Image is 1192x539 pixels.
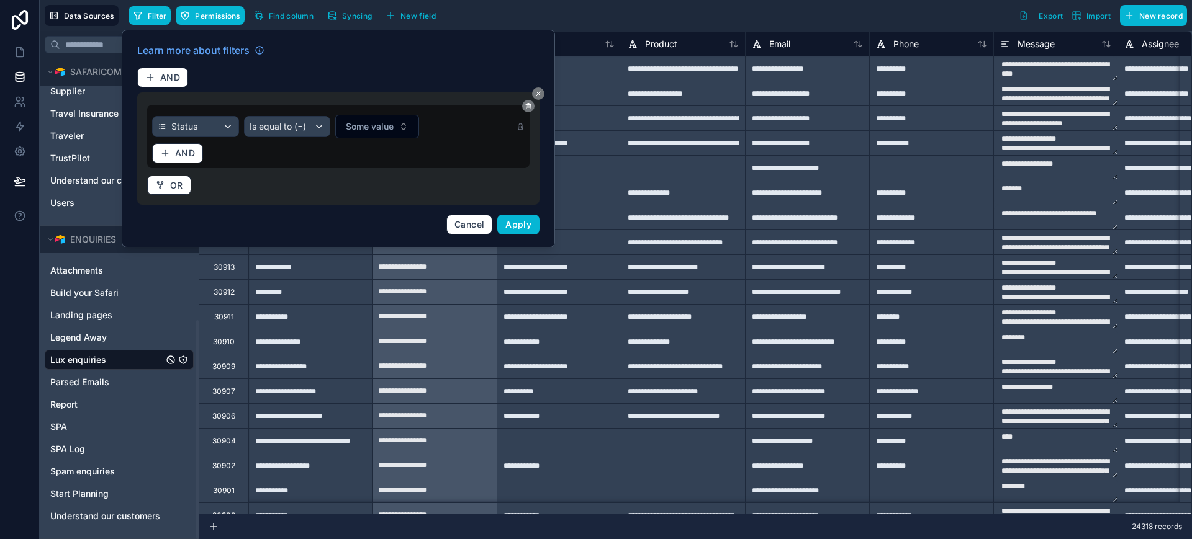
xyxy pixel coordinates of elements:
span: Parsed Emails [50,376,109,388]
span: Is equal to (=) [250,120,306,133]
div: Landing pages [45,305,194,325]
span: Phone [893,38,919,50]
button: Filter [129,6,171,25]
div: 30900 [212,510,236,520]
a: Legend Away [50,331,163,344]
div: 30913 [214,262,235,272]
span: Legend Away [50,331,107,344]
div: 30910 [213,337,235,347]
span: SPA Log [50,443,85,455]
button: Airtable LogoENQUIRIES [45,231,176,248]
span: New record [1139,11,1183,20]
span: Syncing [342,11,372,20]
a: Start Planning [50,488,163,500]
div: Attachments [45,261,194,280]
a: Traveler [50,130,163,142]
div: TrustPilot [45,148,194,168]
span: SAFARICOM [70,66,122,78]
span: Supplier [50,85,85,97]
button: Syncing [323,6,376,25]
a: SPA [50,421,163,433]
button: Data Sources [45,5,119,26]
span: Filter [148,11,167,20]
span: Assignee [1142,38,1179,50]
div: 30906 [212,411,235,421]
a: Supplier [50,85,163,97]
span: Understand our customers [50,174,160,187]
span: Import [1086,11,1111,20]
a: Understand our customers [50,174,163,187]
a: Permissions [176,6,249,25]
span: Lux enquiries [50,354,106,366]
a: Parsed Emails [50,376,163,388]
span: Start Planning [50,488,109,500]
button: Export [1014,5,1067,26]
a: New record [1115,5,1187,26]
span: Find column [269,11,314,20]
button: Apply [497,215,540,234]
div: Traveler [45,126,194,146]
div: Lux enquiries [45,350,194,370]
button: Select Button [335,115,419,138]
button: OR [147,176,191,195]
a: SPA Log [50,443,163,455]
span: Attachments [50,264,103,277]
button: AND [137,68,188,87]
span: Some value [346,120,394,133]
a: Understand our customers [50,510,163,522]
span: Users [50,197,74,209]
div: 30912 [214,287,235,297]
a: Build your Safari [50,287,163,299]
a: TrustPilot [50,152,163,164]
div: 30907 [212,386,235,396]
span: Product [645,38,677,50]
div: SPA [45,417,194,437]
a: Attachments [50,264,163,277]
button: AND [152,143,203,163]
span: Apply [505,219,531,229]
div: SPA Log [45,439,194,459]
span: Landing pages [50,309,112,321]
span: AND [175,148,195,159]
div: Report [45,394,194,414]
span: Spam enquiries [50,465,115,478]
button: Import [1067,5,1115,26]
div: Build your Safari [45,283,194,303]
a: Spam enquiries [50,465,163,478]
span: Report [50,398,78,411]
div: Travel Insurance NEW [45,104,194,123]
span: AND [160,72,180,83]
div: Legend Away [45,327,194,347]
div: Start Planning [45,484,194,504]
a: Landing pages [50,309,163,321]
div: Understand our customers [45,506,194,526]
span: Permissions [195,11,240,20]
button: Permissions [176,6,244,25]
div: 30911 [214,312,234,322]
span: Travel Insurance NEW [50,107,142,120]
div: Users [45,193,194,213]
div: Supplier [45,81,194,101]
a: Report [50,398,163,411]
span: Learn more about filters [137,43,250,58]
button: Find column [250,6,318,25]
a: Users [50,197,163,209]
button: New record [1120,5,1187,26]
span: Cancel [454,219,484,229]
button: Status [152,116,239,137]
div: Understand our customers [45,171,194,190]
button: New field [381,6,440,25]
span: OR [170,180,183,191]
img: Airtable Logo [55,234,65,244]
div: Parsed Emails [45,372,194,392]
div: 30909 [212,362,235,372]
span: Status [171,120,197,133]
span: Traveler [50,130,84,142]
span: Message [1018,38,1055,50]
span: 24318 records [1132,522,1182,532]
img: Airtable Logo [55,67,65,77]
span: TrustPilot [50,152,90,164]
button: Airtable LogoSAFARICOM [45,63,176,81]
span: New field [400,11,436,20]
button: Cancel [446,215,492,234]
